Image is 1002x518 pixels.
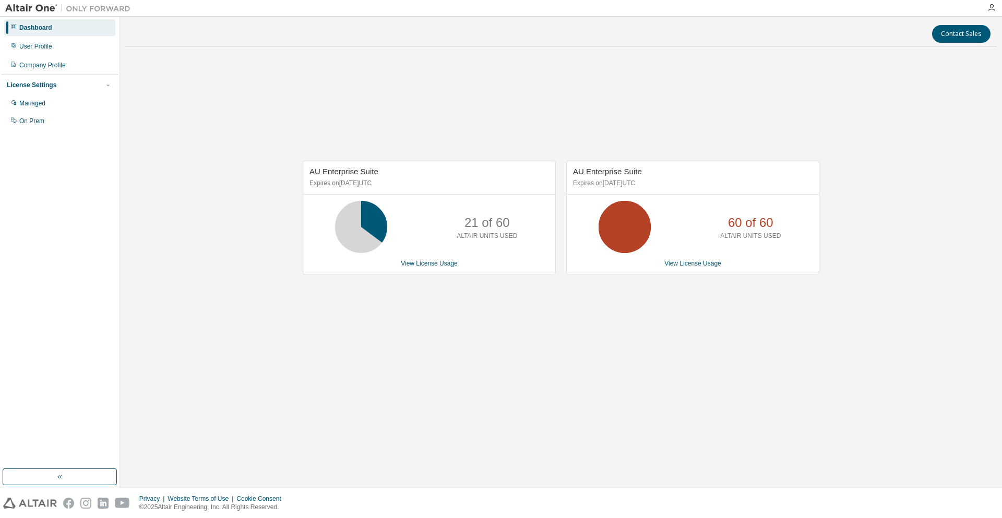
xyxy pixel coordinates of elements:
[457,232,517,240] p: ALTAIR UNITS USED
[309,179,546,188] p: Expires on [DATE] UTC
[236,495,287,503] div: Cookie Consent
[98,498,109,509] img: linkedin.svg
[19,61,66,69] div: Company Profile
[932,25,991,43] button: Contact Sales
[5,3,136,14] img: Altair One
[401,260,458,267] a: View License Usage
[664,260,721,267] a: View License Usage
[19,117,44,125] div: On Prem
[139,503,288,512] p: © 2025 Altair Engineering, Inc. All Rights Reserved.
[573,167,642,176] span: AU Enterprise Suite
[19,99,45,107] div: Managed
[3,498,57,509] img: altair_logo.svg
[19,42,52,51] div: User Profile
[115,498,130,509] img: youtube.svg
[720,232,781,240] p: ALTAIR UNITS USED
[573,179,810,188] p: Expires on [DATE] UTC
[464,214,510,232] p: 21 of 60
[19,23,52,32] div: Dashboard
[80,498,91,509] img: instagram.svg
[728,214,773,232] p: 60 of 60
[168,495,236,503] div: Website Terms of Use
[309,167,378,176] span: AU Enterprise Suite
[7,81,56,89] div: License Settings
[63,498,74,509] img: facebook.svg
[139,495,168,503] div: Privacy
